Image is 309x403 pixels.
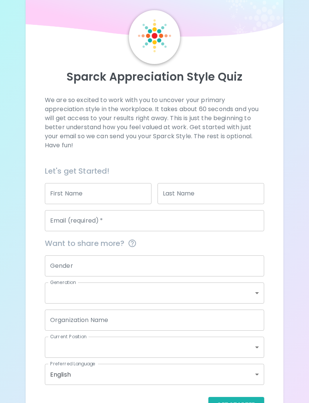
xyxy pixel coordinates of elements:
label: Current Position [50,334,87,340]
svg: This information is completely confidential and only used for aggregated appreciation studies at ... [128,239,137,248]
h6: Let's get Started! [45,165,264,177]
img: Sparck Logo [138,20,171,53]
p: Sparck Appreciation Style Quiz [35,70,274,84]
label: Preferred Language [50,361,95,367]
span: Want to share more? [45,238,264,250]
div: English [45,364,264,385]
p: We are so excited to work with you to uncover your primary appreciation style in the workplace. I... [45,96,264,150]
label: Generation [50,279,76,286]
